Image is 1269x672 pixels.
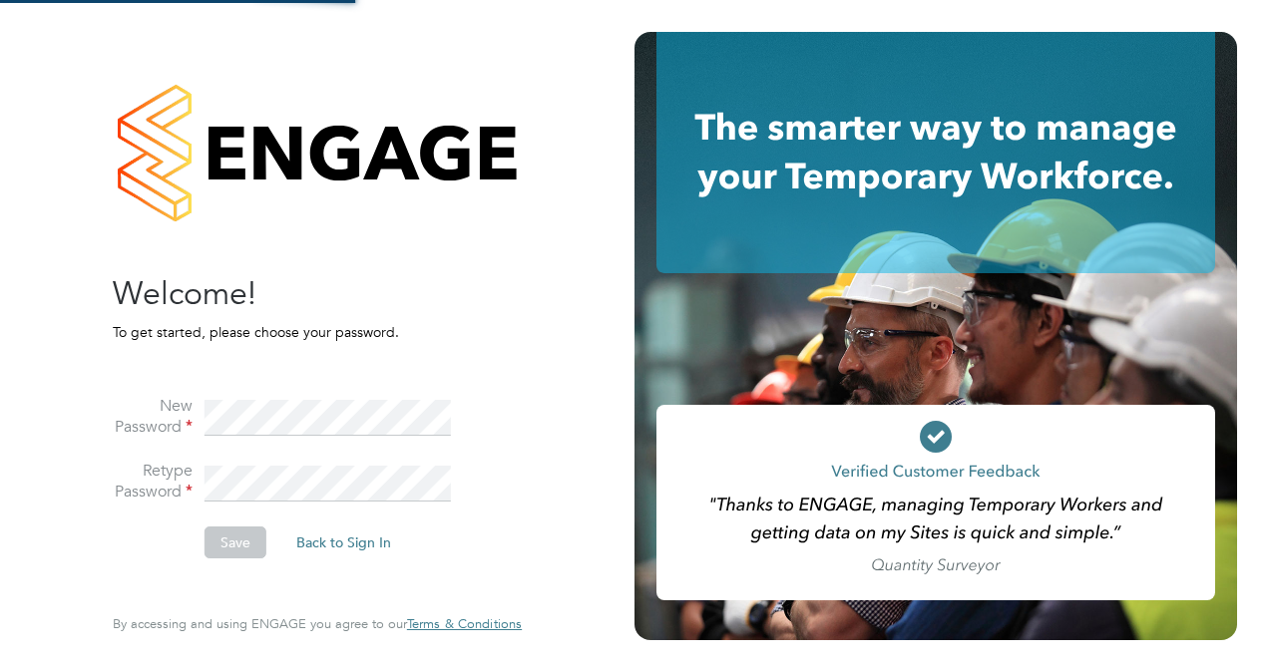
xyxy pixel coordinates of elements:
[113,273,502,315] h2: Welcome!
[113,615,522,632] span: By accessing and using ENGAGE you agree to our
[113,396,193,438] label: New Password
[280,526,407,558] button: Back to Sign In
[113,323,502,341] p: To get started, please choose your password.
[113,461,193,503] label: Retype Password
[407,616,522,632] a: Terms & Conditions
[407,615,522,632] span: Terms & Conditions
[205,526,266,558] button: Save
